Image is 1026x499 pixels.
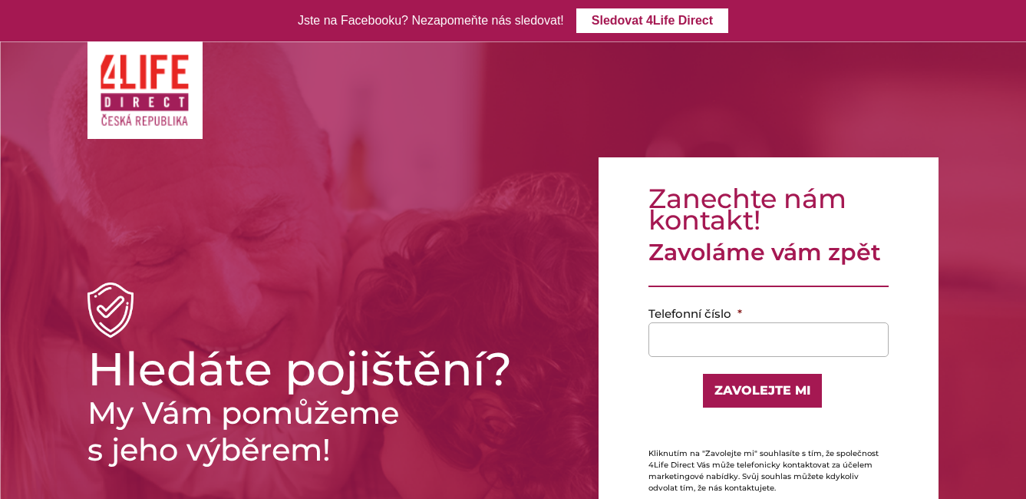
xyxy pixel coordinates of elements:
h1: Hledáte pojištění? [87,350,575,388]
h3: Zanechte nám kontakt! [648,188,889,231]
div: Jste na Facebooku? Nezapomeňte nás sledovat! [298,10,564,32]
img: logo CZ 4Life Direct [99,53,191,127]
img: shieldicon.png [87,283,134,338]
a: Sledovat 4Life Direct [576,8,728,33]
label: Telefonní číslo [648,306,742,322]
h2: My Vám pomůžeme s jeho výběrem! [87,395,575,468]
input: ZAVOLEJTE MI [701,372,823,409]
h4: Zavoláme vám zpět [648,239,889,266]
p: Kliknutím na "Zavolejte mi" souhlasíte s tím, že společnost 4Life Direct Vás může telefonicky kon... [648,448,889,494]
